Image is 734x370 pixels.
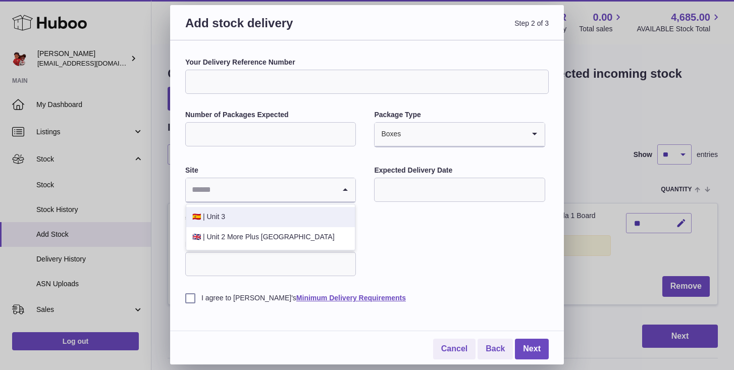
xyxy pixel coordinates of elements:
h3: Add stock delivery [185,15,367,43]
a: Next [515,339,549,359]
label: I agree to [PERSON_NAME]'s [185,293,549,303]
input: Search for option [401,123,524,146]
li: 🇪🇸 | Unit 3 [186,207,355,227]
div: Search for option [186,178,355,202]
label: Site [185,166,356,175]
input: Search for option [186,178,335,201]
small: If you wish to fulfil from more of our available , or you don’t see the correct site here - pleas... [185,205,354,221]
a: Back [478,339,513,359]
span: Step 2 of 3 [367,15,549,43]
span: Boxes [375,123,401,146]
a: Cancel [433,339,476,359]
label: Package Type [374,110,545,120]
li: 🇬🇧 | Unit 2 More Plus [GEOGRAPHIC_DATA] [186,227,355,247]
label: Number of Packages Expected [185,110,356,120]
a: Minimum Delivery Requirements [296,294,406,302]
label: Your Delivery Reference Number [185,58,549,67]
label: Expected Delivery Date [374,166,545,175]
label: Estimated Quantity per Package [185,240,356,249]
div: Search for option [375,123,544,147]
